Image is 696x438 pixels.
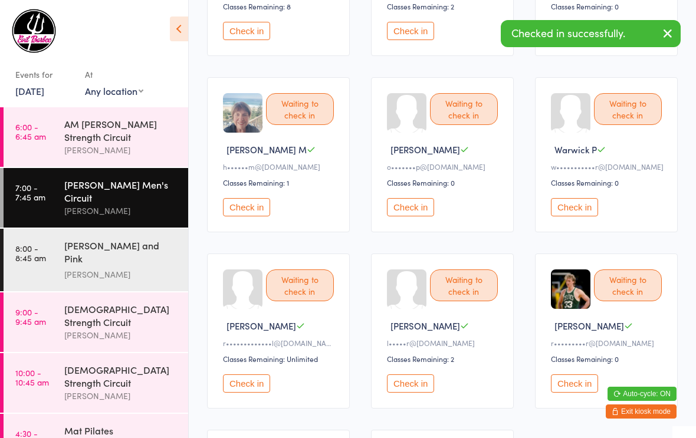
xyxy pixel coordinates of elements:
[15,243,46,262] time: 8:00 - 8:45 am
[606,404,677,419] button: Exit kiosk mode
[387,354,501,364] div: Classes Remaining: 2
[551,198,598,216] button: Check in
[387,338,501,348] div: l•••••r@[DOMAIN_NAME]
[64,117,178,143] div: AM [PERSON_NAME] Strength Circuit
[387,374,434,393] button: Check in
[64,239,178,268] div: [PERSON_NAME] and Pink [DEMOGRAPHIC_DATA]
[4,168,188,228] a: 7:00 -7:45 am[PERSON_NAME] Men's Circuit[PERSON_NAME]
[64,389,178,403] div: [PERSON_NAME]
[223,177,337,187] div: Classes Remaining: 1
[551,269,590,309] img: image1653452039.png
[64,268,178,281] div: [PERSON_NAME]
[551,338,665,348] div: r•••••••••r@[DOMAIN_NAME]
[223,93,262,133] img: image1653554365.png
[15,122,46,141] time: 6:00 - 6:45 am
[266,269,334,301] div: Waiting to check in
[594,269,662,301] div: Waiting to check in
[223,354,337,364] div: Classes Remaining: Unlimited
[64,143,178,157] div: [PERSON_NAME]
[64,204,178,218] div: [PERSON_NAME]
[223,22,270,40] button: Check in
[223,338,337,348] div: r•••••••••••••l@[DOMAIN_NAME]
[223,1,337,11] div: Classes Remaining: 8
[226,143,307,156] span: [PERSON_NAME] M
[551,177,665,187] div: Classes Remaining: 0
[4,353,188,413] a: 10:00 -10:45 am[DEMOGRAPHIC_DATA] Strength Circuit[PERSON_NAME]
[64,178,178,204] div: [PERSON_NAME] Men's Circuit
[15,183,45,202] time: 7:00 - 7:45 am
[387,198,434,216] button: Check in
[15,368,49,387] time: 10:00 - 10:45 am
[15,307,46,326] time: 9:00 - 9:45 am
[4,229,188,291] a: 8:00 -8:45 am[PERSON_NAME] and Pink [DEMOGRAPHIC_DATA][PERSON_NAME]
[266,93,334,125] div: Waiting to check in
[4,107,188,167] a: 6:00 -6:45 amAM [PERSON_NAME] Strength Circuit[PERSON_NAME]
[390,320,460,332] span: [PERSON_NAME]
[387,177,501,187] div: Classes Remaining: 0
[430,269,498,301] div: Waiting to check in
[594,93,662,125] div: Waiting to check in
[554,143,597,156] span: Warwick P
[608,387,677,401] button: Auto-cycle: ON
[226,320,296,332] span: [PERSON_NAME]
[64,363,178,389] div: [DEMOGRAPHIC_DATA] Strength Circuit
[430,93,498,125] div: Waiting to check in
[387,1,501,11] div: Classes Remaining: 2
[387,22,434,40] button: Check in
[554,320,624,332] span: [PERSON_NAME]
[390,143,460,156] span: [PERSON_NAME]
[501,20,681,47] div: Checked in successfully.
[551,354,665,364] div: Classes Remaining: 0
[223,374,270,393] button: Check in
[64,328,178,342] div: [PERSON_NAME]
[64,424,178,437] div: Mat Pilates
[85,84,143,97] div: Any location
[64,302,178,328] div: [DEMOGRAPHIC_DATA] Strength Circuit
[15,84,44,97] a: [DATE]
[551,162,665,172] div: w•••••••••••r@[DOMAIN_NAME]
[551,374,598,393] button: Check in
[387,162,501,172] div: o•••••••p@[DOMAIN_NAME]
[15,65,73,84] div: Events for
[223,198,270,216] button: Check in
[551,1,665,11] div: Classes Remaining: 0
[223,162,337,172] div: h••••••m@[DOMAIN_NAME]
[4,292,188,352] a: 9:00 -9:45 am[DEMOGRAPHIC_DATA] Strength Circuit[PERSON_NAME]
[12,9,56,53] img: Evil Barbee Personal Training
[85,65,143,84] div: At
